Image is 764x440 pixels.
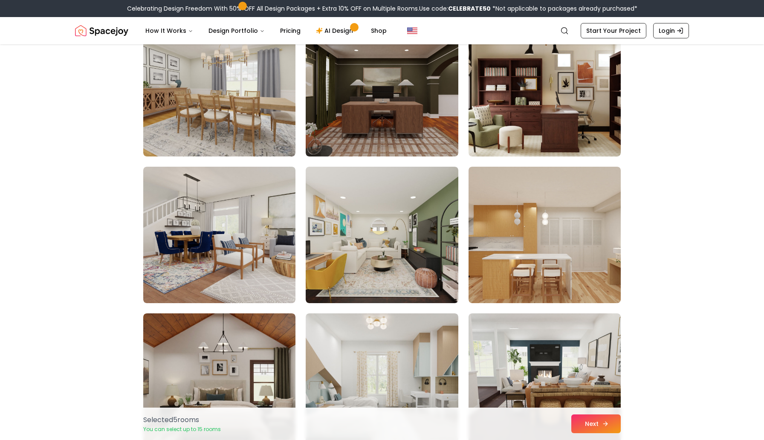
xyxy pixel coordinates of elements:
[127,4,637,13] div: Celebrating Design Freedom With 50% OFF All Design Packages + Extra 10% OFF on Multiple Rooms.
[143,415,221,425] p: Selected 5 room s
[139,22,394,39] nav: Main
[653,23,689,38] a: Login
[202,22,272,39] button: Design Portfolio
[306,20,458,156] img: Room room-53
[75,22,128,39] a: Spacejoy
[469,167,621,303] img: Room room-57
[448,4,491,13] b: CELEBRATE50
[143,20,295,156] img: Room room-52
[364,22,394,39] a: Shop
[407,26,417,36] img: United States
[143,167,295,303] img: Room room-55
[139,22,200,39] button: How It Works
[75,17,689,44] nav: Global
[581,23,646,38] a: Start Your Project
[309,22,362,39] a: AI Design
[273,22,307,39] a: Pricing
[306,167,458,303] img: Room room-56
[491,4,637,13] span: *Not applicable to packages already purchased*
[143,426,221,433] p: You can select up to 15 rooms
[571,414,621,433] button: Next
[75,22,128,39] img: Spacejoy Logo
[419,4,491,13] span: Use code:
[469,20,621,156] img: Room room-54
